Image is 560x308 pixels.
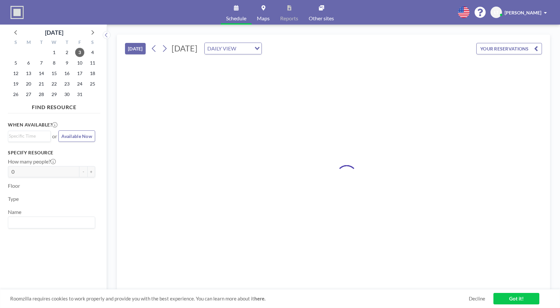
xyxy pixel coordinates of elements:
[50,48,59,57] span: Wednesday, October 1, 2025
[8,131,51,141] div: Search for option
[10,6,24,19] img: organization-logo
[73,39,86,47] div: F
[62,79,72,88] span: Thursday, October 23, 2025
[10,39,22,47] div: S
[88,48,97,57] span: Saturday, October 4, 2025
[257,16,270,21] span: Maps
[205,43,261,54] div: Search for option
[75,79,84,88] span: Friday, October 24, 2025
[62,58,72,67] span: Thursday, October 9, 2025
[75,90,84,99] span: Friday, October 31, 2025
[75,69,84,78] span: Friday, October 17, 2025
[45,28,63,37] div: [DATE]
[86,39,99,47] div: S
[87,166,95,177] button: +
[476,43,542,54] button: YOUR RESERVATIONS
[309,16,334,21] span: Other sites
[22,39,35,47] div: M
[60,39,73,47] div: T
[50,69,59,78] span: Wednesday, October 15, 2025
[8,196,19,202] label: Type
[11,90,20,99] span: Sunday, October 26, 2025
[62,69,72,78] span: Thursday, October 16, 2025
[8,150,95,156] h3: Specify resource
[88,58,97,67] span: Saturday, October 11, 2025
[48,39,61,47] div: W
[505,10,541,15] span: [PERSON_NAME]
[206,44,238,53] span: DAILY VIEW
[254,296,265,301] a: here.
[88,79,97,88] span: Saturday, October 25, 2025
[11,69,20,78] span: Sunday, October 12, 2025
[238,44,251,53] input: Search for option
[10,296,469,302] span: Roomzilla requires cookies to work properly and provide you with the best experience. You can lea...
[35,39,48,47] div: T
[494,10,499,15] span: LT
[24,69,33,78] span: Monday, October 13, 2025
[8,101,100,110] h4: FIND RESOURCE
[9,132,47,140] input: Search for option
[226,16,246,21] span: Schedule
[24,79,33,88] span: Monday, October 20, 2025
[11,58,20,67] span: Sunday, October 5, 2025
[50,58,59,67] span: Wednesday, October 8, 2025
[24,58,33,67] span: Monday, October 6, 2025
[8,217,95,228] div: Search for option
[172,43,197,53] span: [DATE]
[280,16,298,21] span: Reports
[75,48,84,57] span: Friday, October 3, 2025
[62,90,72,99] span: Thursday, October 30, 2025
[8,158,56,165] label: How many people?
[24,90,33,99] span: Monday, October 27, 2025
[8,183,20,189] label: Floor
[37,79,46,88] span: Tuesday, October 21, 2025
[88,69,97,78] span: Saturday, October 18, 2025
[9,218,91,227] input: Search for option
[493,293,539,304] a: Got it!
[62,48,72,57] span: Thursday, October 2, 2025
[61,133,92,139] span: Available Now
[50,79,59,88] span: Wednesday, October 22, 2025
[125,43,146,54] button: [DATE]
[37,69,46,78] span: Tuesday, October 14, 2025
[58,130,95,142] button: Available Now
[52,133,57,140] span: or
[50,90,59,99] span: Wednesday, October 29, 2025
[75,58,84,67] span: Friday, October 10, 2025
[79,166,87,177] button: -
[37,90,46,99] span: Tuesday, October 28, 2025
[8,209,21,215] label: Name
[37,58,46,67] span: Tuesday, October 7, 2025
[469,296,485,302] a: Decline
[11,79,20,88] span: Sunday, October 19, 2025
